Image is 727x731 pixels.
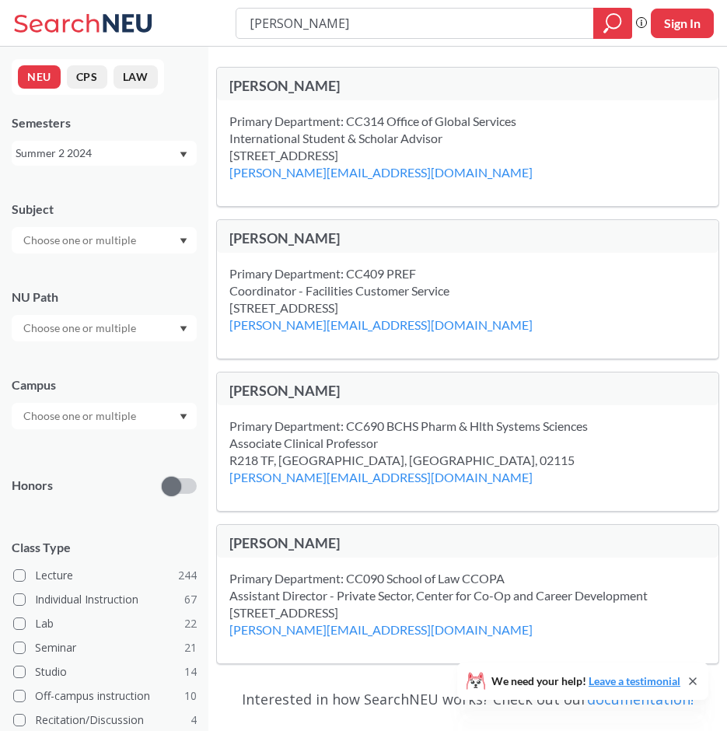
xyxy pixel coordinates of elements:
[180,238,187,244] svg: Dropdown arrow
[229,452,613,486] div: R218 TF, [GEOGRAPHIC_DATA], [GEOGRAPHIC_DATA], 02115
[184,639,197,656] span: 21
[491,676,680,687] span: We need your help!
[12,141,197,166] div: Summer 2 2024Dropdown arrow
[180,152,187,158] svg: Dropdown arrow
[184,663,197,680] span: 14
[229,77,468,94] div: [PERSON_NAME]
[229,317,533,332] a: [PERSON_NAME][EMAIL_ADDRESS][DOMAIN_NAME]
[229,570,687,604] div: Primary Department: CC090 School of Law CCOPA Assistant Director - Private Sector, Center for Co-...
[12,289,197,306] div: NU Path
[13,614,197,634] label: Lab
[229,165,533,180] a: [PERSON_NAME][EMAIL_ADDRESS][DOMAIN_NAME]
[12,227,197,254] div: Dropdown arrow
[12,315,197,341] div: Dropdown arrow
[229,229,468,247] div: [PERSON_NAME]
[13,638,197,658] label: Seminar
[651,9,714,38] button: Sign In
[178,567,197,584] span: 244
[229,604,571,638] div: [STREET_ADDRESS]
[184,591,197,608] span: 67
[16,319,146,338] input: Choose one or multiple
[184,615,197,632] span: 22
[216,677,719,722] div: Interested in how SearchNEU works? Check out our
[114,65,158,89] button: LAW
[229,265,488,299] div: Primary Department: CC409 PREF Coordinator - Facilities Customer Service
[12,201,197,218] div: Subject
[12,376,197,393] div: Campus
[229,299,571,334] div: [STREET_ADDRESS]
[229,622,533,637] a: [PERSON_NAME][EMAIL_ADDRESS][DOMAIN_NAME]
[229,418,627,452] div: Primary Department: CC690 BCHS Pharm & Hlth Systems Sciences Associate Clinical Professor
[229,382,468,399] div: [PERSON_NAME]
[180,414,187,420] svg: Dropdown arrow
[13,710,197,730] label: Recitation/Discussion
[16,407,146,425] input: Choose one or multiple
[12,539,197,556] span: Class Type
[67,65,107,89] button: CPS
[12,114,197,131] div: Semesters
[190,712,197,729] span: 4
[13,686,197,706] label: Off-campus instruction
[12,403,197,429] div: Dropdown arrow
[180,326,187,332] svg: Dropdown arrow
[12,477,53,495] p: Honors
[589,674,680,687] a: Leave a testimonial
[229,470,533,484] a: [PERSON_NAME][EMAIL_ADDRESS][DOMAIN_NAME]
[13,565,197,586] label: Lecture
[248,10,582,37] input: Class, professor, course number, "phrase"
[603,12,622,34] svg: magnifying glass
[593,8,632,39] div: magnifying glass
[184,687,197,705] span: 10
[16,231,146,250] input: Choose one or multiple
[18,65,61,89] button: NEU
[13,589,197,610] label: Individual Instruction
[229,113,555,147] div: Primary Department: CC314 Office of Global Services International Student & Scholar Advisor
[13,662,197,682] label: Studio
[229,534,468,551] div: [PERSON_NAME]
[229,147,571,181] div: [STREET_ADDRESS]
[16,145,178,162] div: Summer 2 2024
